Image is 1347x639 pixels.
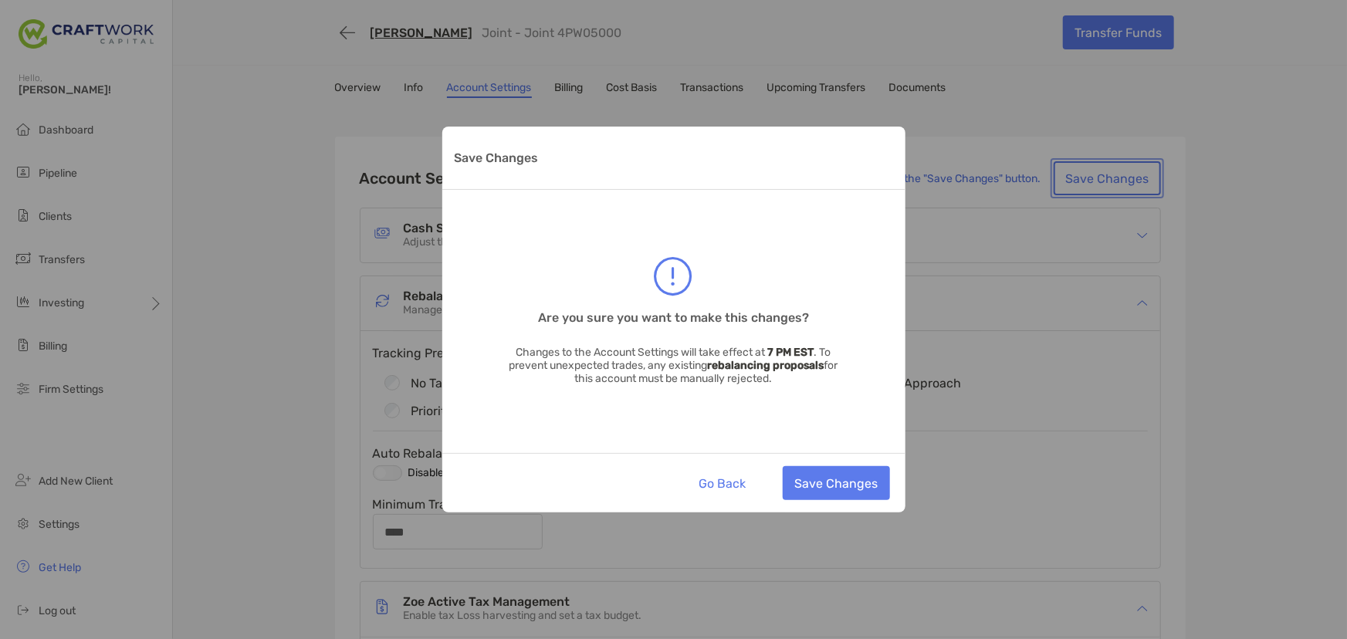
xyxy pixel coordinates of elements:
[455,148,539,167] p: Save Changes
[508,346,840,385] p: Changes to the Account Settings will take effect at . To prevent unexpected trades, any existing ...
[783,466,890,500] button: Save Changes
[687,466,758,500] button: Go Back
[768,346,814,359] strong: 7 PM EST
[538,309,809,327] h3: Are you sure you want to make this changes?
[442,127,905,512] div: Save Changes
[708,359,824,372] strong: rebalancing proposals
